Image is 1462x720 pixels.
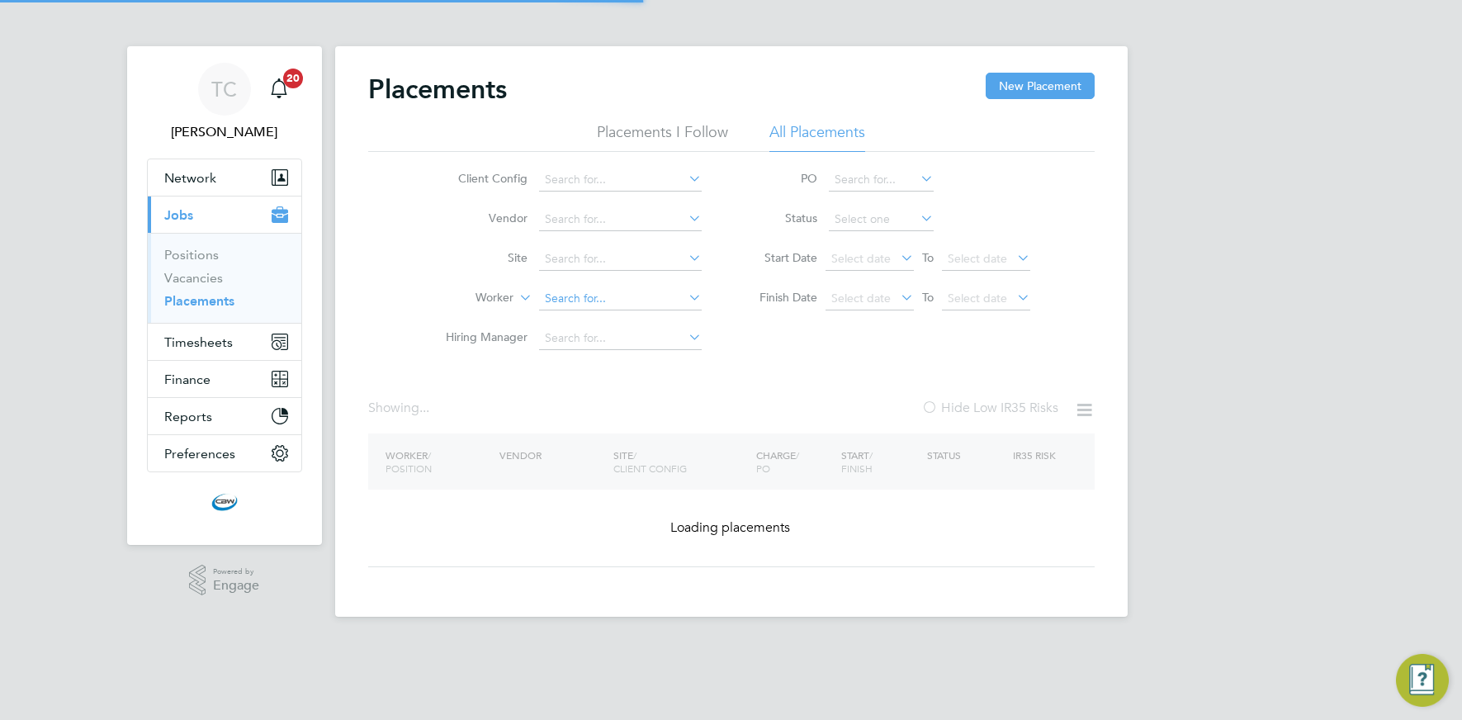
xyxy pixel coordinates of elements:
span: Network [164,170,216,186]
span: Finance [164,372,211,387]
button: Reports [148,398,301,434]
input: Search for... [829,168,934,192]
button: Network [148,159,301,196]
label: PO [743,171,817,186]
button: Finance [148,361,301,397]
a: TC[PERSON_NAME] [147,63,302,142]
a: Vacancies [164,270,223,286]
label: Site [433,250,528,265]
span: Tom Cheek [147,122,302,142]
label: Hide Low IR35 Risks [921,400,1058,416]
input: Search for... [539,248,702,271]
span: Select date [948,251,1007,266]
input: Search for... [539,287,702,310]
nav: Main navigation [127,46,322,545]
div: Jobs [148,233,301,323]
label: Worker [419,290,513,306]
div: Showing [368,400,433,417]
span: Select date [948,291,1007,306]
label: Vendor [433,211,528,225]
a: 20 [263,63,296,116]
button: Preferences [148,435,301,471]
li: All Placements [769,122,865,152]
a: Placements [164,293,234,309]
input: Search for... [539,327,702,350]
label: Status [743,211,817,225]
span: Select date [831,251,891,266]
span: To [917,287,939,308]
span: Engage [213,579,259,593]
span: To [917,247,939,268]
span: 20 [283,69,303,88]
span: Preferences [164,446,235,462]
span: Select date [831,291,891,306]
button: Timesheets [148,324,301,360]
h2: Placements [368,73,507,106]
label: Finish Date [743,290,817,305]
span: Timesheets [164,334,233,350]
label: Start Date [743,250,817,265]
span: ... [419,400,429,416]
span: Reports [164,409,212,424]
a: Powered byEngage [189,565,259,596]
button: New Placement [986,73,1095,99]
li: Placements I Follow [597,122,728,152]
label: Client Config [433,171,528,186]
input: Search for... [539,208,702,231]
input: Search for... [539,168,702,192]
span: TC [211,78,237,100]
a: Positions [164,247,219,263]
button: Engage Resource Center [1396,654,1449,707]
img: cbwstaffingsolutions-logo-retina.png [211,489,238,515]
button: Jobs [148,197,301,233]
span: Jobs [164,207,193,223]
input: Select one [829,208,934,231]
label: Hiring Manager [433,329,528,344]
span: Powered by [213,565,259,579]
a: Go to home page [147,489,302,515]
